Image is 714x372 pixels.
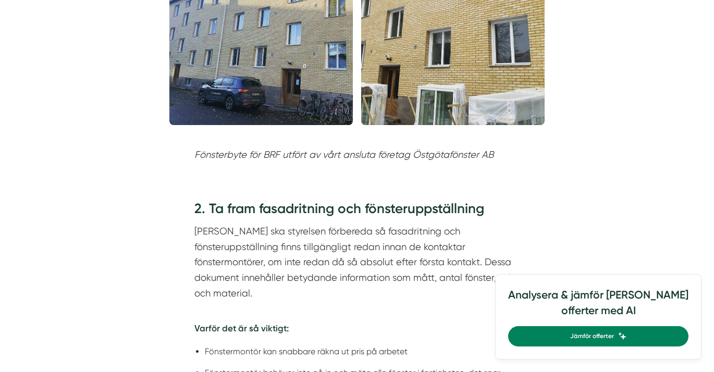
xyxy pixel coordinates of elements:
h4: Analysera & jämför [PERSON_NAME] offerter med AI [508,287,688,326]
li: Fönstermontör kan snabbare räkna ut pris på arbetet [205,345,520,358]
h3: 2. Ta fram fasadritning och fönsteruppställning [194,200,520,224]
span: Jämför offerter [570,331,614,341]
a: Jämför offerter [508,326,688,346]
p: [PERSON_NAME] ska styrelsen förbereda så fasadritning och fönsteruppställning finns tillgängligt ... [194,224,520,316]
em: Fönsterbyte för BRF utfört av vårt ansluta företag Östgötafönster AB [194,149,494,160]
h5: Varför det är så viktigt: [194,321,520,338]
